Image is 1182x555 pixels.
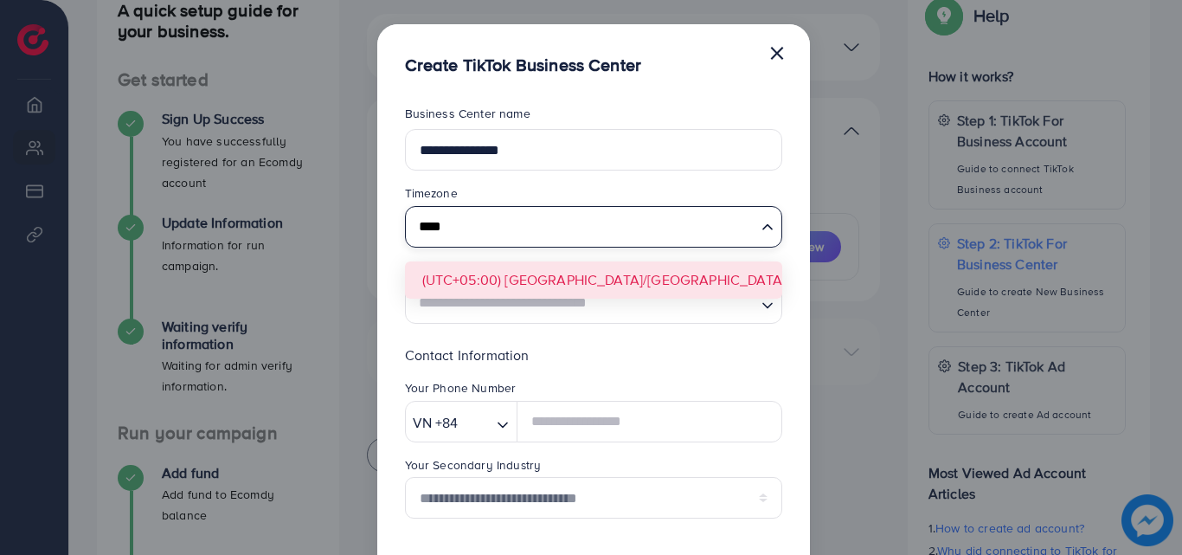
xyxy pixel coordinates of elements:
div: Search for option [405,282,782,324]
span: VN [413,410,432,436]
p: Contact Information [405,345,782,365]
input: Search for option [413,287,755,319]
span: +84 [435,410,458,436]
label: Country or region [405,261,504,279]
div: Search for option [405,401,518,442]
label: Your Secondary Industry [405,456,542,474]
label: Timezone [405,184,458,202]
label: Your Phone Number [405,379,517,397]
li: (UTC+05:00) [GEOGRAPHIC_DATA]/[GEOGRAPHIC_DATA] [405,261,782,299]
input: Search for option [463,410,490,436]
h5: Create TikTok Business Center [405,52,642,77]
div: Search for option [405,206,782,248]
input: Search for option [413,210,755,242]
legend: Business Center name [405,105,782,129]
button: Close [768,35,786,69]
